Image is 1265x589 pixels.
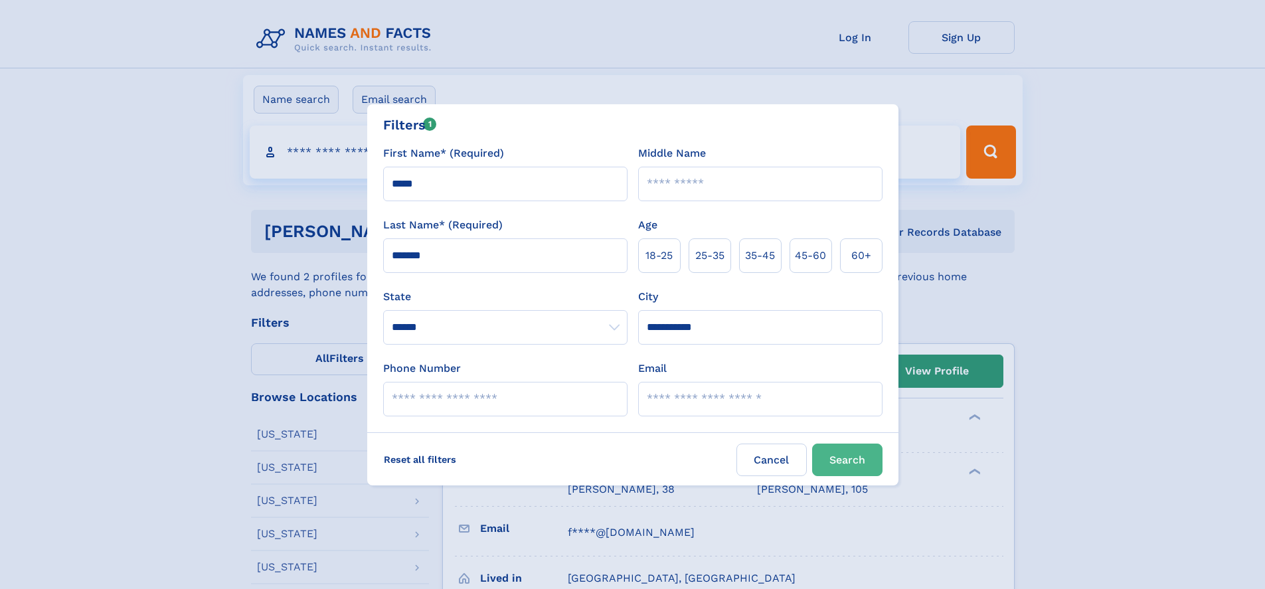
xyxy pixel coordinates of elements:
[383,115,437,135] div: Filters
[383,289,628,305] label: State
[638,361,667,377] label: Email
[812,444,883,476] button: Search
[645,248,673,264] span: 18‑25
[695,248,724,264] span: 25‑35
[851,248,871,264] span: 60+
[745,248,775,264] span: 35‑45
[638,145,706,161] label: Middle Name
[375,444,465,475] label: Reset all filters
[795,248,826,264] span: 45‑60
[638,289,658,305] label: City
[638,217,657,233] label: Age
[383,361,461,377] label: Phone Number
[736,444,807,476] label: Cancel
[383,145,504,161] label: First Name* (Required)
[383,217,503,233] label: Last Name* (Required)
